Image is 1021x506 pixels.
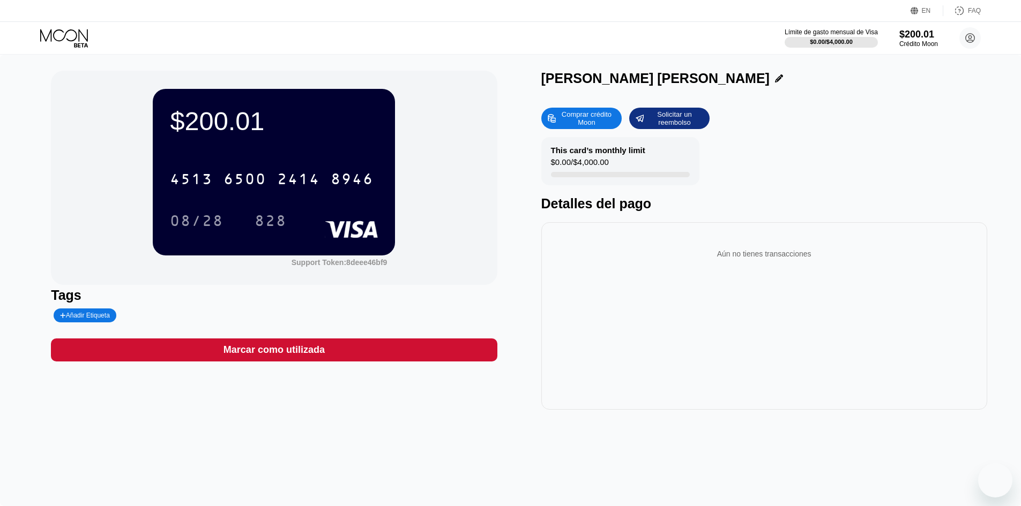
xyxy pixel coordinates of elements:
[54,308,116,322] div: Añadir Etiqueta
[645,110,704,127] div: Solicitar un reembolso
[557,110,616,127] div: Comprar crédito Moon
[541,196,987,212] div: Detalles del pago
[170,172,213,189] div: 4513
[922,7,931,14] div: EN
[255,214,287,231] div: 828
[810,39,853,45] div: $0.00 / $4,000.00
[223,344,325,356] div: Marcar como utilizada
[978,463,1012,497] iframe: Botón para iniciar la ventana de mensajería
[551,146,645,155] div: This card’s monthly limit
[60,312,110,319] div: Añadir Etiqueta
[223,172,266,189] div: 6500
[163,165,380,192] div: 4513650024148946
[911,5,943,16] div: EN
[292,258,387,267] div: Support Token: 8deee46bf9
[551,157,609,172] div: $0.00 / $4,000.00
[51,338,497,361] div: Marcar como utilizada
[51,288,497,303] div: Tags
[785,28,878,36] div: Límite de gasto mensual de Visa
[899,29,938,48] div: $200.01Crédito Moon
[162,207,232,234] div: 08/28
[550,239,979,269] div: Aún no tienes transacciones
[785,28,878,48] div: Límite de gasto mensual de Visa$0.00/$4,000.00
[541,71,770,86] div: [PERSON_NAME] [PERSON_NAME]
[899,40,938,48] div: Crédito Moon
[292,258,387,267] div: Support Token:8deee46bf9
[541,108,622,129] div: Comprar crédito Moon
[277,172,320,189] div: 2414
[968,7,981,14] div: FAQ
[331,172,374,189] div: 8946
[943,5,981,16] div: FAQ
[247,207,295,234] div: 828
[629,108,710,129] div: Solicitar un reembolso
[170,214,223,231] div: 08/28
[170,106,378,136] div: $200.01
[899,29,938,40] div: $200.01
